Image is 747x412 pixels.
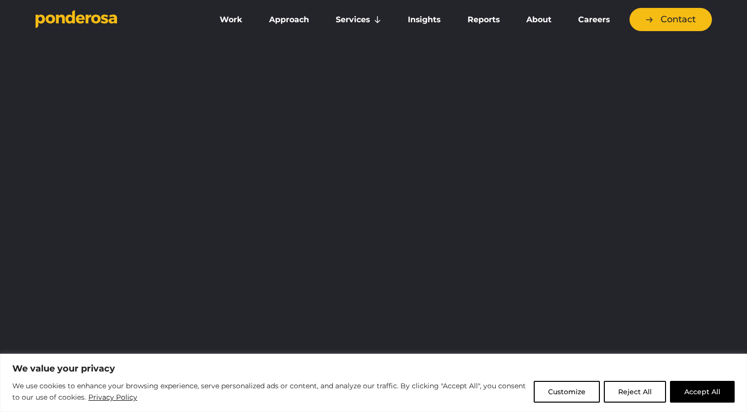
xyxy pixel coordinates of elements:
[208,9,254,30] a: Work
[567,9,621,30] a: Careers
[604,381,666,403] button: Reject All
[629,8,712,31] a: Contact
[324,9,393,30] a: Services
[12,380,526,404] p: We use cookies to enhance your browsing experience, serve personalized ads or content, and analyz...
[515,9,563,30] a: About
[36,10,194,30] a: Go to homepage
[534,381,600,403] button: Customize
[456,9,511,30] a: Reports
[396,9,452,30] a: Insights
[258,9,320,30] a: Approach
[670,381,735,403] button: Accept All
[88,391,138,403] a: Privacy Policy
[12,363,735,374] p: We value your privacy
